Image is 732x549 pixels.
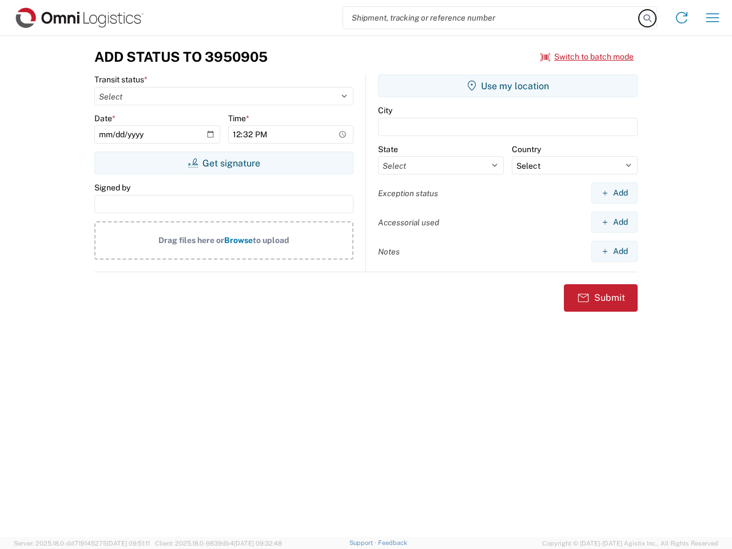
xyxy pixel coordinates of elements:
[378,539,407,546] a: Feedback
[234,540,282,547] span: [DATE] 09:32:48
[94,182,130,193] label: Signed by
[591,241,638,262] button: Add
[378,74,638,97] button: Use my location
[253,236,289,245] span: to upload
[512,144,541,154] label: Country
[378,217,439,228] label: Accessorial used
[343,7,639,29] input: Shipment, tracking or reference number
[94,74,148,85] label: Transit status
[228,113,249,124] label: Time
[378,188,438,198] label: Exception status
[94,49,268,65] h3: Add Status to 3950905
[378,144,398,154] label: State
[94,152,353,174] button: Get signature
[542,538,718,548] span: Copyright © [DATE]-[DATE] Agistix Inc., All Rights Reserved
[158,236,224,245] span: Drag files here or
[591,212,638,233] button: Add
[14,540,150,547] span: Server: 2025.18.0-dd719145275
[224,236,253,245] span: Browse
[155,540,282,547] span: Client: 2025.18.0-9839db4
[540,47,634,66] button: Switch to batch mode
[349,539,378,546] a: Support
[591,182,638,204] button: Add
[94,113,116,124] label: Date
[564,284,638,312] button: Submit
[378,246,400,257] label: Notes
[378,105,392,116] label: City
[107,540,150,547] span: [DATE] 09:51:11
